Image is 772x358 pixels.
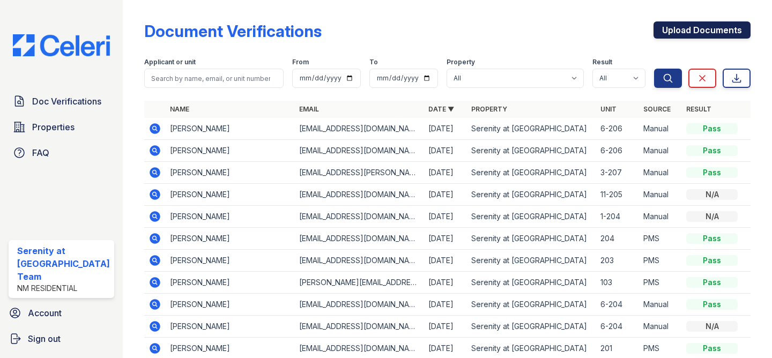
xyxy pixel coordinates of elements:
[166,272,295,294] td: [PERSON_NAME]
[639,250,682,272] td: PMS
[4,302,118,324] a: Account
[639,316,682,338] td: Manual
[299,105,319,113] a: Email
[467,162,596,184] td: Serenity at [GEOGRAPHIC_DATA]
[295,140,424,162] td: [EMAIL_ADDRESS][DOMAIN_NAME]
[596,140,639,162] td: 6-206
[467,184,596,206] td: Serenity at [GEOGRAPHIC_DATA]
[467,118,596,140] td: Serenity at [GEOGRAPHIC_DATA]
[447,58,475,66] label: Property
[686,299,738,310] div: Pass
[17,283,110,294] div: NM Residential
[166,162,295,184] td: [PERSON_NAME]
[639,272,682,294] td: PMS
[166,316,295,338] td: [PERSON_NAME]
[654,21,751,39] a: Upload Documents
[639,294,682,316] td: Manual
[639,206,682,228] td: Manual
[424,272,467,294] td: [DATE]
[686,123,738,134] div: Pass
[166,228,295,250] td: [PERSON_NAME]
[424,184,467,206] td: [DATE]
[686,105,711,113] a: Result
[424,228,467,250] td: [DATE]
[600,105,617,113] a: Unit
[295,162,424,184] td: [EMAIL_ADDRESS][PERSON_NAME][DOMAIN_NAME]
[467,294,596,316] td: Serenity at [GEOGRAPHIC_DATA]
[166,140,295,162] td: [PERSON_NAME]
[686,145,738,156] div: Pass
[166,250,295,272] td: [PERSON_NAME]
[596,118,639,140] td: 6-206
[428,105,454,113] a: Date ▼
[166,206,295,228] td: [PERSON_NAME]
[471,105,507,113] a: Property
[424,118,467,140] td: [DATE]
[32,95,101,108] span: Doc Verifications
[424,250,467,272] td: [DATE]
[295,272,424,294] td: [PERSON_NAME][EMAIL_ADDRESS][PERSON_NAME][DOMAIN_NAME]
[639,162,682,184] td: Manual
[467,250,596,272] td: Serenity at [GEOGRAPHIC_DATA]
[639,118,682,140] td: Manual
[32,121,75,133] span: Properties
[467,316,596,338] td: Serenity at [GEOGRAPHIC_DATA]
[592,58,612,66] label: Result
[686,233,738,244] div: Pass
[295,228,424,250] td: [EMAIL_ADDRESS][DOMAIN_NAME]
[166,294,295,316] td: [PERSON_NAME]
[369,58,378,66] label: To
[424,294,467,316] td: [DATE]
[686,189,738,200] div: N/A
[4,328,118,349] a: Sign out
[424,140,467,162] td: [DATE]
[424,206,467,228] td: [DATE]
[596,272,639,294] td: 103
[292,58,309,66] label: From
[643,105,671,113] a: Source
[170,105,189,113] a: Name
[686,167,738,178] div: Pass
[424,316,467,338] td: [DATE]
[28,307,62,319] span: Account
[295,250,424,272] td: [EMAIL_ADDRESS][DOMAIN_NAME]
[4,34,118,56] img: CE_Logo_Blue-a8612792a0a2168367f1c8372b55b34899dd931a85d93a1a3d3e32e68fde9ad4.png
[166,118,295,140] td: [PERSON_NAME]
[596,316,639,338] td: 6-204
[686,321,738,332] div: N/A
[596,228,639,250] td: 204
[9,142,114,163] a: FAQ
[295,184,424,206] td: [EMAIL_ADDRESS][DOMAIN_NAME]
[686,277,738,288] div: Pass
[295,294,424,316] td: [EMAIL_ADDRESS][DOMAIN_NAME]
[596,162,639,184] td: 3-207
[596,294,639,316] td: 6-204
[295,206,424,228] td: [EMAIL_ADDRESS][DOMAIN_NAME]
[596,184,639,206] td: 11-205
[639,140,682,162] td: Manual
[639,184,682,206] td: Manual
[467,228,596,250] td: Serenity at [GEOGRAPHIC_DATA]
[686,343,738,354] div: Pass
[32,146,49,159] span: FAQ
[144,21,322,41] div: Document Verifications
[686,255,738,266] div: Pass
[639,228,682,250] td: PMS
[295,316,424,338] td: [EMAIL_ADDRESS][DOMAIN_NAME]
[9,116,114,138] a: Properties
[596,250,639,272] td: 203
[144,69,284,88] input: Search by name, email, or unit number
[17,244,110,283] div: Serenity at [GEOGRAPHIC_DATA] Team
[424,162,467,184] td: [DATE]
[166,184,295,206] td: [PERSON_NAME]
[295,118,424,140] td: [EMAIL_ADDRESS][DOMAIN_NAME]
[467,140,596,162] td: Serenity at [GEOGRAPHIC_DATA]
[596,206,639,228] td: 1-204
[9,91,114,112] a: Doc Verifications
[467,206,596,228] td: Serenity at [GEOGRAPHIC_DATA]
[467,272,596,294] td: Serenity at [GEOGRAPHIC_DATA]
[28,332,61,345] span: Sign out
[686,211,738,222] div: N/A
[144,58,196,66] label: Applicant or unit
